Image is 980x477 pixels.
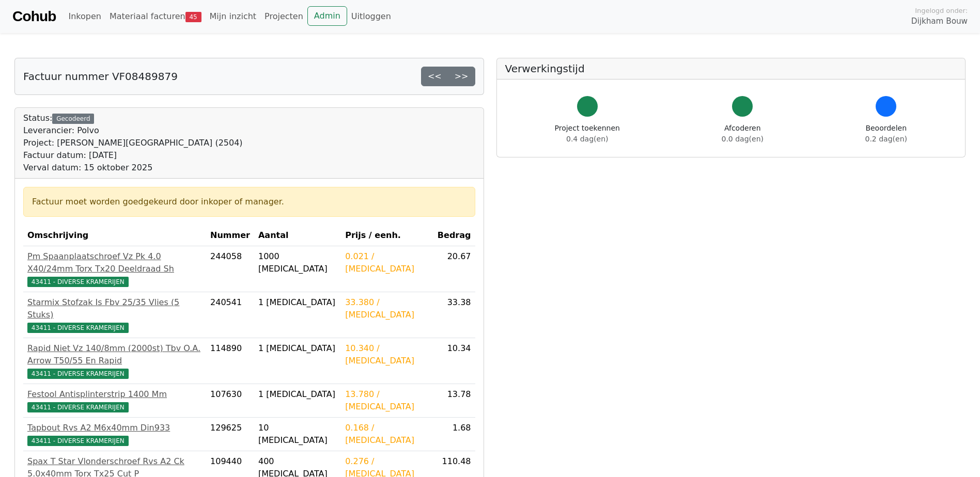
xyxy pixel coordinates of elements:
[206,246,254,292] td: 244058
[433,292,475,338] td: 33.38
[722,135,764,143] span: 0.0 dag(en)
[865,135,907,143] span: 0.2 dag(en)
[105,6,206,27] a: Materiaal facturen45
[347,6,395,27] a: Uitloggen
[448,67,475,86] a: >>
[64,6,105,27] a: Inkopen
[433,384,475,418] td: 13.78
[23,149,243,162] div: Factuur datum: [DATE]
[911,15,968,27] span: Dijkham Bouw
[27,342,202,379] a: Rapid Niet Vz 140/8mm (2000st) Tbv O.A. Arrow T50/55 En Rapid43411 - DIVERSE KRAMERIJEN
[260,6,307,27] a: Projecten
[345,250,429,275] div: 0.021 / [MEDICAL_DATA]
[27,436,129,446] span: 43411 - DIVERSE KRAMERIJEN
[206,6,261,27] a: Mijn inzicht
[433,418,475,451] td: 1.68
[23,112,243,174] div: Status:
[505,62,957,75] h5: Verwerkingstijd
[258,250,337,275] div: 1000 [MEDICAL_DATA]
[23,225,206,246] th: Omschrijving
[52,114,94,124] div: Gecodeerd
[421,67,448,86] a: <<
[23,137,243,149] div: Project: [PERSON_NAME][GEOGRAPHIC_DATA] (2504)
[345,296,429,321] div: 33.380 / [MEDICAL_DATA]
[258,388,337,401] div: 1 [MEDICAL_DATA]
[722,123,764,145] div: Afcoderen
[258,342,337,355] div: 1 [MEDICAL_DATA]
[915,6,968,15] span: Ingelogd onder:
[23,70,178,83] h5: Factuur nummer VF08489879
[27,296,202,321] div: Starmix Stofzak Is Fbv 25/35 Vlies (5 Stuks)
[27,422,202,434] div: Tapbout Rvs A2 M6x40mm Din933
[27,422,202,447] a: Tapbout Rvs A2 M6x40mm Din93343411 - DIVERSE KRAMERIJEN
[27,277,129,287] span: 43411 - DIVERSE KRAMERIJEN
[566,135,608,143] span: 0.4 dag(en)
[23,162,243,174] div: Verval datum: 15 oktober 2025
[345,342,429,367] div: 10.340 / [MEDICAL_DATA]
[433,338,475,384] td: 10.34
[433,225,475,246] th: Bedrag
[27,388,202,401] div: Festool Antisplinterstrip 1400 Mm
[27,342,202,367] div: Rapid Niet Vz 140/8mm (2000st) Tbv O.A. Arrow T50/55 En Rapid
[341,225,433,246] th: Prijs / eenh.
[23,124,243,137] div: Leverancier: Polvo
[27,369,129,379] span: 43411 - DIVERSE KRAMERIJEN
[865,123,907,145] div: Beoordelen
[27,250,202,288] a: Pm Spaanplaatschroef Vz Pk 4.0 X40/24mm Torx Tx20 Deeldraad Sh43411 - DIVERSE KRAMERIJEN
[12,4,56,29] a: Cohub
[206,384,254,418] td: 107630
[32,196,466,208] div: Factuur moet worden goedgekeurd door inkoper of manager.
[185,12,201,22] span: 45
[258,422,337,447] div: 10 [MEDICAL_DATA]
[27,250,202,275] div: Pm Spaanplaatschroef Vz Pk 4.0 X40/24mm Torx Tx20 Deeldraad Sh
[27,402,129,412] span: 43411 - DIVERSE KRAMERIJEN
[206,418,254,451] td: 129625
[307,6,347,26] a: Admin
[206,338,254,384] td: 114890
[27,296,202,333] a: Starmix Stofzak Is Fbv 25/35 Vlies (5 Stuks)43411 - DIVERSE KRAMERIJEN
[254,225,341,246] th: Aantal
[555,123,620,145] div: Project toekennen
[27,323,129,333] span: 43411 - DIVERSE KRAMERIJEN
[345,388,429,413] div: 13.780 / [MEDICAL_DATA]
[258,296,337,309] div: 1 [MEDICAL_DATA]
[27,388,202,413] a: Festool Antisplinterstrip 1400 Mm43411 - DIVERSE KRAMERIJEN
[345,422,429,447] div: 0.168 / [MEDICAL_DATA]
[206,292,254,338] td: 240541
[206,225,254,246] th: Nummer
[433,246,475,292] td: 20.67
